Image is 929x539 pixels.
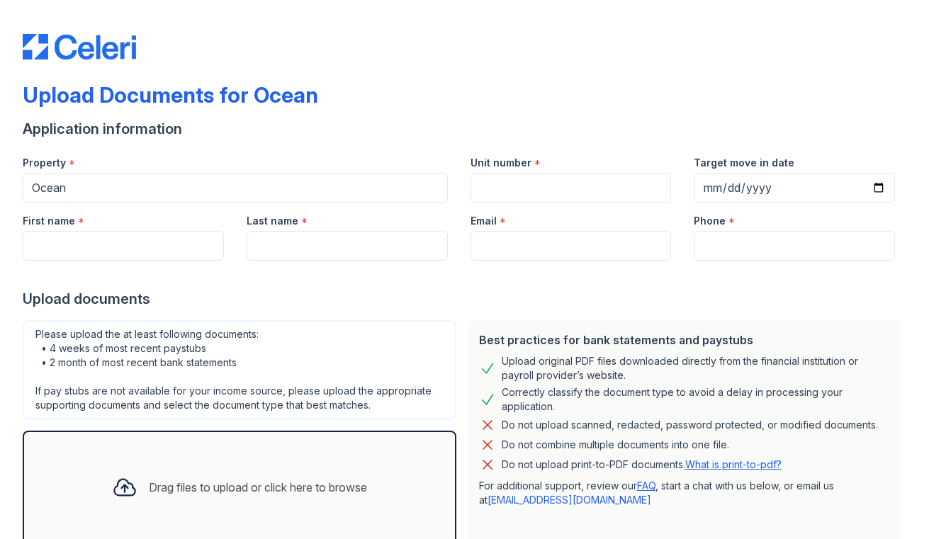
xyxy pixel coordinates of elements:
[479,331,890,348] div: Best practices for bank statements and paystubs
[502,458,782,472] p: Do not upload print-to-PDF documents.
[471,156,531,170] label: Unit number
[637,480,655,492] a: FAQ
[23,320,456,419] div: Please upload the at least following documents: • 4 weeks of most recent paystubs • 2 month of mo...
[23,119,906,139] div: Application information
[685,458,782,470] a: What is print-to-pdf?
[23,34,136,59] img: CE_Logo_Blue-a8612792a0a2168367f1c8372b55b34899dd931a85d93a1a3d3e32e68fde9ad4.png
[694,214,726,228] label: Phone
[479,479,890,507] p: For additional support, review our , start a chat with us below, or email us at
[247,214,298,228] label: Last name
[502,354,890,382] div: Upload original PDF files downloaded directly from the financial institution or payroll provider’...
[149,479,367,496] div: Drag files to upload or click here to browse
[488,494,651,506] a: [EMAIL_ADDRESS][DOMAIN_NAME]
[694,156,794,170] label: Target move in date
[502,416,878,433] div: Do not upload scanned, redacted, password protected, or modified documents.
[471,214,497,228] label: Email
[23,156,66,170] label: Property
[502,436,729,453] div: Do not combine multiple documents into one file.
[23,214,75,228] label: First name
[502,385,890,414] div: Correctly classify the document type to avoid a delay in processing your application.
[23,82,318,108] div: Upload Documents for Ocean
[23,289,906,309] div: Upload documents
